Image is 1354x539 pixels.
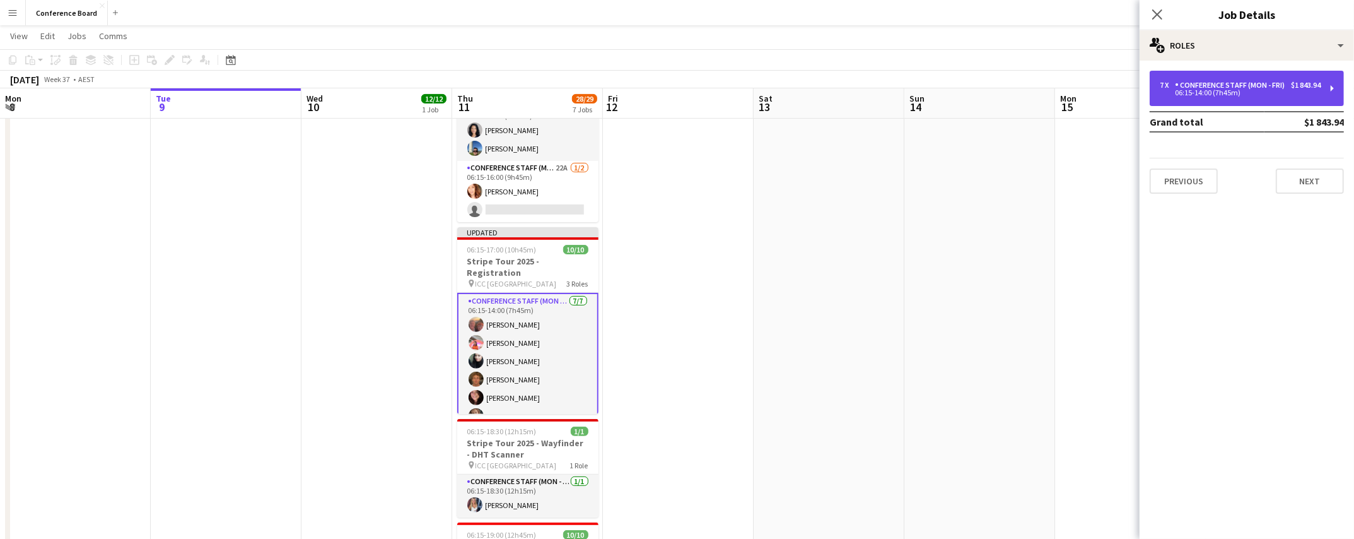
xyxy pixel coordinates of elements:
span: Sun [909,93,925,104]
div: Conference Staff (Mon - Fri) [1175,81,1290,90]
span: Week 37 [42,74,73,84]
span: Mon [1060,93,1077,104]
div: [DATE] [10,73,39,86]
span: Tue [156,93,171,104]
span: 15 [1058,100,1077,114]
span: 10 [305,100,323,114]
span: 06:15-18:30 (12h15m) [467,427,537,436]
div: Roles [1140,30,1354,61]
span: Thu [457,93,473,104]
span: 06:15-17:00 (10h45m) [467,245,537,254]
span: Comms [99,30,127,42]
h3: Stripe Tour 2025 - Registration [457,256,598,278]
div: $1 843.94 [1291,81,1321,90]
app-job-card: 06:15-18:30 (12h15m)1/1Stripe Tour 2025 - Wayfinder - DHT Scanner ICC [GEOGRAPHIC_DATA]1 RoleConf... [457,419,598,518]
span: 28/29 [572,94,597,104]
td: Grand total [1150,112,1264,132]
div: 1 Job [422,105,446,114]
button: Conference Board [26,1,108,25]
app-job-card: 06:15-16:00 (9h45m)3/4Stripe Tour 2025 - [GEOGRAPHIC_DATA] Scanner ICC [GEOGRAPHIC_DATA]2 RolesCo... [457,44,598,222]
span: 11 [455,100,473,114]
div: AEST [78,74,95,84]
a: Comms [94,28,132,44]
a: Jobs [62,28,91,44]
span: 8 [3,100,21,114]
app-card-role: Conference Staff (Mon - Fri)7/706:15-14:00 (7h45m)[PERSON_NAME][PERSON_NAME][PERSON_NAME][PERSON_... [457,293,598,448]
h3: Stripe Tour 2025 - Wayfinder - DHT Scanner [457,437,598,460]
span: Fri [608,93,618,104]
span: 13 [757,100,773,114]
span: 12/12 [421,94,446,104]
span: Wed [306,93,323,104]
span: ICC [GEOGRAPHIC_DATA] [476,279,557,288]
span: Edit [40,30,55,42]
span: 1 Role [570,461,588,470]
div: 7 x [1160,81,1175,90]
span: Sat [759,93,773,104]
span: 9 [154,100,171,114]
app-card-role: Conference Staff (Mon - Fri)2/206:15-15:30 (9h15m)[PERSON_NAME][PERSON_NAME] [457,100,598,161]
a: Edit [35,28,60,44]
a: View [5,28,33,44]
span: Jobs [67,30,86,42]
h3: Job Details [1140,6,1354,23]
div: 06:15-14:00 (7h45m) [1160,90,1321,96]
span: View [10,30,28,42]
button: Next [1276,169,1344,194]
div: Updated [457,227,598,237]
app-card-role: Conference Staff (Mon - Fri)1/106:15-18:30 (12h15m)[PERSON_NAME] [457,475,598,518]
app-card-role: Conference Staff (Mon - Fri)22A1/206:15-16:00 (9h45m)[PERSON_NAME] [457,161,598,222]
span: 3 Roles [567,279,588,288]
span: 14 [908,100,925,114]
span: Mon [5,93,21,104]
td: $1 843.94 [1264,112,1344,132]
span: 1/1 [571,427,588,436]
app-job-card: Updated06:15-17:00 (10h45m)10/10Stripe Tour 2025 - Registration ICC [GEOGRAPHIC_DATA]3 RolesConfe... [457,227,598,414]
span: 10/10 [563,245,588,254]
span: ICC [GEOGRAPHIC_DATA] [476,461,557,470]
div: 7 Jobs [573,105,597,114]
button: Previous [1150,169,1218,194]
span: 12 [606,100,618,114]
